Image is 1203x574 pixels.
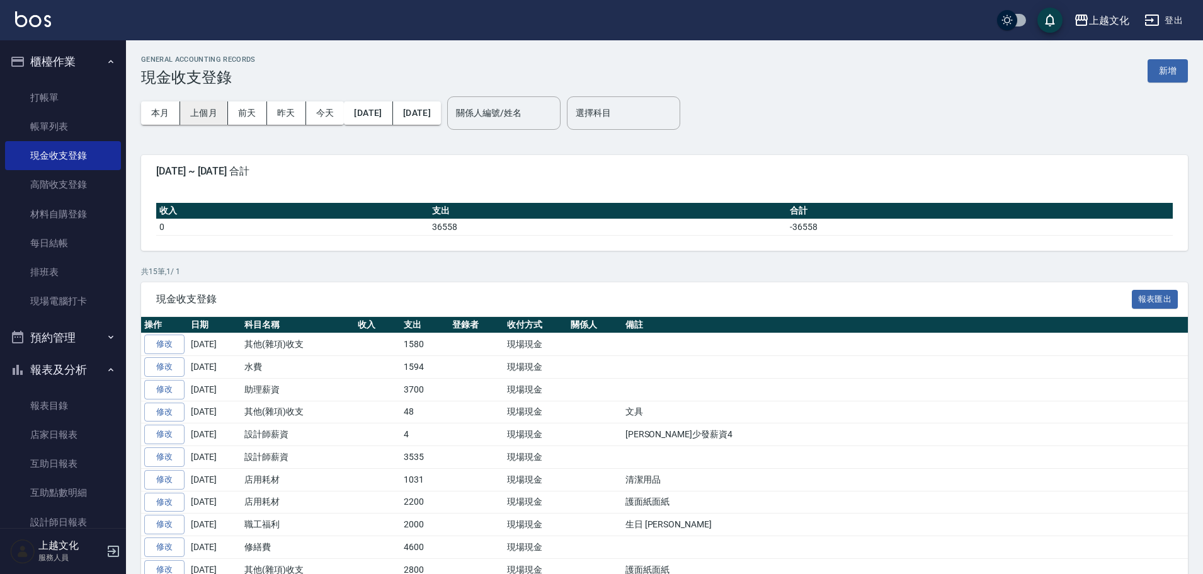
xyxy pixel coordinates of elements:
td: 3700 [401,378,449,401]
span: [DATE] ~ [DATE] 合計 [156,165,1173,178]
a: 互助點數明細 [5,478,121,507]
td: 護面紙面紙 [622,491,1188,514]
button: 報表及分析 [5,353,121,386]
td: 現場現金 [504,536,567,559]
th: 備註 [622,317,1188,333]
td: [DATE] [188,423,241,446]
button: 新增 [1148,59,1188,83]
a: 互助日報表 [5,449,121,478]
button: 本月 [141,101,180,125]
td: [DATE] [188,333,241,356]
td: 店用耗材 [241,468,355,491]
td: 現場現金 [504,333,567,356]
th: 登錄者 [449,317,504,333]
a: 修改 [144,403,185,422]
button: save [1037,8,1063,33]
td: 36558 [429,219,787,235]
a: 修改 [144,447,185,467]
th: 操作 [141,317,188,333]
td: 職工福利 [241,514,355,536]
img: Person [10,539,35,564]
button: 今天 [306,101,345,125]
img: Logo [15,11,51,27]
td: 現場現金 [504,378,567,401]
td: 設計師薪資 [241,446,355,469]
a: 新增 [1148,64,1188,76]
button: 上個月 [180,101,228,125]
td: 水費 [241,356,355,379]
a: 修改 [144,380,185,399]
a: 修改 [144,493,185,512]
a: 現場電腦打卡 [5,287,121,316]
span: 現金收支登錄 [156,293,1132,306]
a: 報表匯出 [1132,292,1178,304]
td: 0 [156,219,429,235]
td: [DATE] [188,356,241,379]
button: 昨天 [267,101,306,125]
td: 4 [401,423,449,446]
button: 預約管理 [5,321,121,354]
td: 生日 [PERSON_NAME] [622,514,1188,536]
td: 其他(雜項)收支 [241,401,355,423]
a: 打帳單 [5,83,121,112]
a: 材料自購登錄 [5,200,121,229]
td: [DATE] [188,378,241,401]
td: 設計師薪資 [241,423,355,446]
td: 3535 [401,446,449,469]
a: 帳單列表 [5,112,121,141]
a: 修改 [144,357,185,377]
th: 支出 [401,317,449,333]
td: 現場現金 [504,356,567,379]
button: 前天 [228,101,267,125]
a: 報表目錄 [5,391,121,420]
button: 櫃檯作業 [5,45,121,78]
th: 日期 [188,317,241,333]
a: 每日結帳 [5,229,121,258]
div: 上越文化 [1089,13,1129,28]
td: 現場現金 [504,401,567,423]
button: [DATE] [393,101,441,125]
th: 合計 [787,203,1173,219]
td: [DATE] [188,401,241,423]
td: 助理薪資 [241,378,355,401]
a: 設計師日報表 [5,508,121,537]
td: 1031 [401,468,449,491]
td: 2200 [401,491,449,514]
button: 上越文化 [1069,8,1134,33]
td: 店用耗材 [241,491,355,514]
a: 修改 [144,470,185,490]
td: -36558 [787,219,1173,235]
th: 關係人 [567,317,622,333]
td: 修繕費 [241,536,355,559]
h3: 現金收支登錄 [141,69,256,86]
td: [PERSON_NAME]少發薪資4 [622,423,1188,446]
p: 服務人員 [38,552,103,563]
td: [DATE] [188,468,241,491]
td: 其他(雜項)收支 [241,333,355,356]
td: 4600 [401,536,449,559]
th: 收入 [355,317,401,333]
th: 收入 [156,203,429,219]
td: [DATE] [188,446,241,469]
h2: GENERAL ACCOUNTING RECORDS [141,55,256,64]
a: 現金收支登錄 [5,141,121,170]
td: 清潔用品 [622,468,1188,491]
td: 現場現金 [504,468,567,491]
td: 現場現金 [504,446,567,469]
td: 現場現金 [504,514,567,536]
td: 1580 [401,333,449,356]
td: [DATE] [188,491,241,514]
td: 文具 [622,401,1188,423]
button: 登出 [1139,9,1188,32]
th: 收付方式 [504,317,567,333]
a: 店家日報表 [5,420,121,449]
button: [DATE] [344,101,392,125]
a: 排班表 [5,258,121,287]
p: 共 15 筆, 1 / 1 [141,266,1188,277]
td: 1594 [401,356,449,379]
h5: 上越文化 [38,539,103,552]
a: 修改 [144,515,185,534]
a: 修改 [144,335,185,354]
td: [DATE] [188,536,241,559]
td: 2000 [401,514,449,536]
